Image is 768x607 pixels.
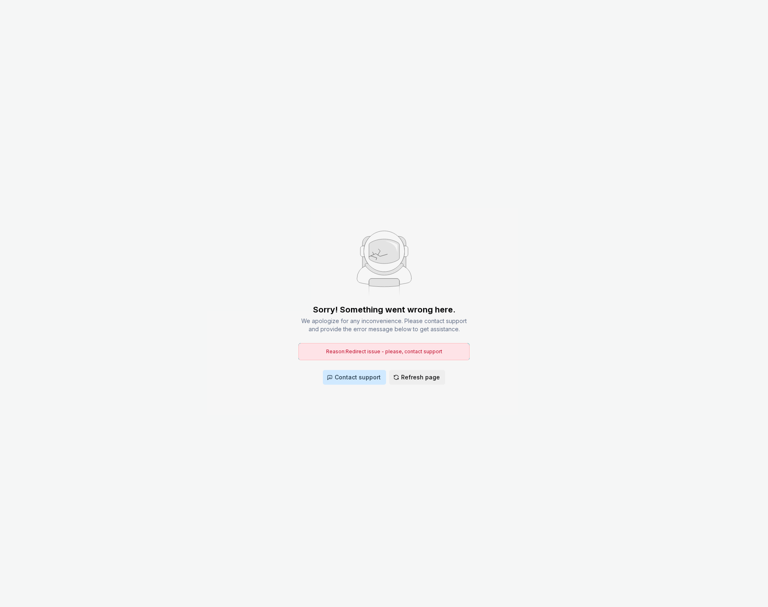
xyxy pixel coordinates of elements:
[401,373,440,381] span: Refresh page
[313,304,455,315] div: Sorry! Something went wrong here.
[389,370,445,385] button: Refresh page
[326,348,442,354] span: Reason: Redirect issue - please, contact support
[298,317,470,333] div: We apologize for any inconvenience. Please contact support and provide the error message below to...
[335,373,381,381] span: Contact support
[323,370,386,385] button: Contact support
